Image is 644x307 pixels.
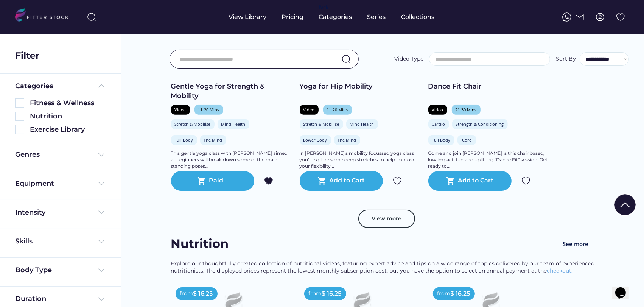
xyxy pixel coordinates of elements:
img: Rectangle%205126.svg [15,98,24,108]
div: Full Body [432,137,451,143]
div: Yoga for Hip Mobility [300,82,421,91]
img: Group%201000002325%20%2810%29.svg [264,176,273,185]
div: $ 16.25 [451,290,470,298]
div: $ 16.25 [193,290,213,298]
img: Frame%20%284%29.svg [97,208,106,217]
img: Frame%20%285%29.svg [97,81,106,90]
div: Cardio [432,121,445,127]
div: Skills [15,237,34,246]
a: checkout. [547,267,573,274]
div: Video [432,107,443,112]
div: View Library [229,13,266,21]
div: Genres [15,150,40,159]
div: The Mind [338,137,356,143]
img: Frame%20%284%29.svg [97,237,106,246]
div: This gentle yoga class with [PERSON_NAME] aimed at beginners will break down some of the main sta... [171,150,292,169]
button: View more [358,210,415,228]
div: Add to Cart [458,176,493,185]
div: Intensity [15,208,45,217]
button: shopping_cart [317,176,327,185]
div: from [309,290,322,298]
img: Frame%20%284%29.svg [97,266,106,275]
div: Explore our thoughtfully created collection of nutritional videos, featuring expert advice and ti... [171,260,595,275]
div: Categories [319,13,352,21]
div: Nutrition [171,235,247,252]
div: Series [367,13,386,21]
div: Sort By [556,55,576,63]
div: In [PERSON_NAME]'s mobility focussed yoga class you’ll explore some deep stretches to help improv... [300,150,421,169]
div: Gentle Yoga for Strength & Mobility [171,82,292,101]
iframe: chat widget [612,277,636,299]
img: Rectangle%205126.svg [15,112,24,121]
div: 11-20 Mins [198,107,219,112]
img: Frame%20%284%29.svg [97,295,106,304]
img: Group%201000002324%20%282%29.svg [616,12,625,22]
img: Rectangle%205126.svg [15,125,24,134]
div: Strength & Conditioning [456,121,504,127]
div: Nutrition [30,112,106,121]
img: Group%201000002324.svg [521,176,530,185]
button: shopping_cart [197,176,206,185]
div: fvck [319,4,328,11]
div: Video [303,107,315,112]
div: Mind Health [350,121,374,127]
div: 21-30 Mins [456,107,477,112]
div: Filter [15,49,39,62]
div: Fitness & Wellness [30,98,106,108]
img: LOGO.svg [15,8,75,24]
div: Video Type [394,55,423,63]
button: See more [557,235,595,252]
div: Full Body [175,137,193,143]
img: profile-circle.svg [596,12,605,22]
div: Paid [209,176,228,185]
img: search-normal.svg [342,55,351,64]
img: Frame%20%284%29.svg [97,179,106,188]
div: $ 16.25 [322,290,342,298]
div: Mind Health [221,121,246,127]
div: Collections [401,13,434,21]
div: Add to Cart [329,176,365,185]
div: The Mind [204,137,222,143]
div: Dance Fit Chair [428,82,549,91]
img: meteor-icons_whatsapp%20%281%29.svg [562,12,571,22]
button: shopping_cart [446,176,455,185]
div: Core [461,137,473,143]
div: Exercise Library [30,125,106,134]
div: Categories [15,81,53,91]
div: Duration [15,294,46,304]
div: Lower Body [303,137,327,143]
div: Stretch & Mobilise [175,121,211,127]
img: Group%201000002322%20%281%29.svg [614,194,636,215]
div: from [437,290,451,298]
div: Stretch & Mobilise [303,121,339,127]
div: Body Type [15,265,52,275]
img: Frame%2051.svg [575,12,584,22]
img: Group%201000002324.svg [393,176,402,185]
img: search-normal%203.svg [87,12,96,22]
div: Come and join [PERSON_NAME] is this chair based, low impact, fun and uplifting "Dance Fit" sessio... [428,150,549,169]
div: Pricing [282,13,303,21]
div: 11-20 Mins [327,107,348,112]
div: Equipment [15,179,54,189]
div: Video [175,107,186,112]
div: from [180,290,193,298]
img: Frame%20%284%29.svg [97,150,106,159]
